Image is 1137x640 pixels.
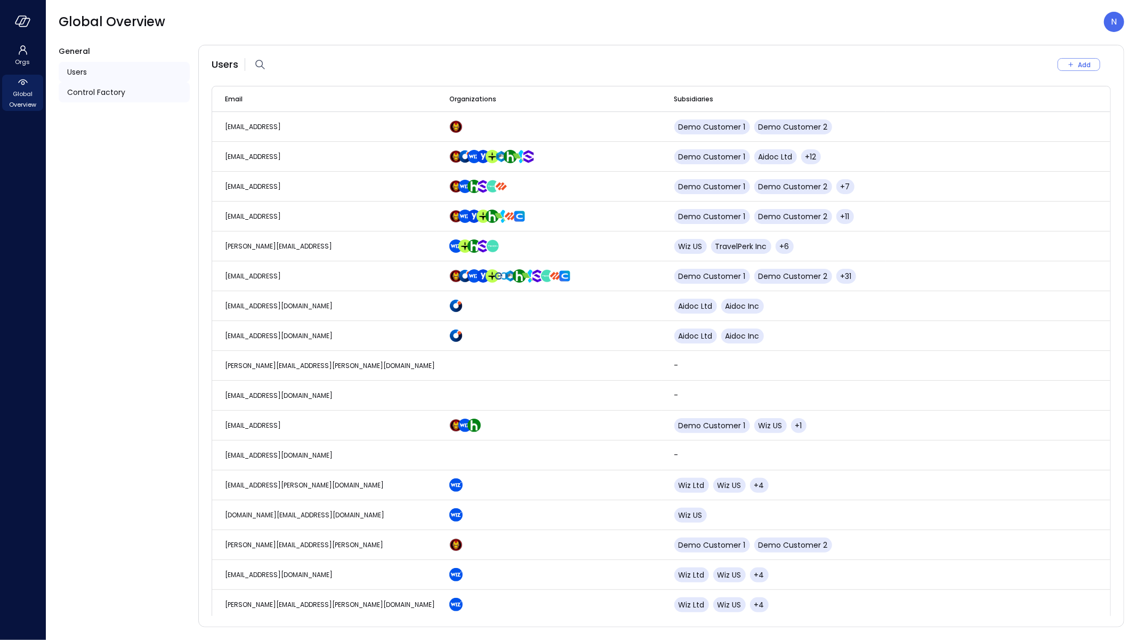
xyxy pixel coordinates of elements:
[225,481,384,490] span: [EMAIL_ADDRESS][PERSON_NAME][DOMAIN_NAME]
[499,180,508,193] div: PaloAlto
[486,210,499,223] img: ynjrjpaiymlkbkxtflmu
[463,150,472,163] div: Aidoc
[780,241,789,252] span: +6
[725,301,760,311] span: Aidoc Inc
[225,391,333,400] span: [EMAIL_ADDRESS][DOMAIN_NAME]
[759,122,828,132] span: Demo Customer 2
[454,239,463,253] div: Wiz
[495,210,508,223] img: zbmm8o9awxf8yv3ehdzf
[679,211,746,222] span: Demo Customer 1
[674,390,888,401] p: -
[454,269,463,283] div: Demo Customer
[472,419,481,432] div: Hippo
[717,480,741,491] span: Wiz US
[449,329,463,342] img: hddnet8eoxqedtuhlo6i
[458,210,472,223] img: cfcvbyzhwvtbhao628kj
[504,210,517,223] img: hs4uxyqbml240cwf4com
[759,181,828,192] span: Demo Customer 2
[481,269,490,283] div: Yotpo
[759,420,783,431] span: Wiz US
[463,419,472,432] div: Wiz
[449,568,463,581] img: cfcvbyzhwvtbhao628kj
[458,419,472,432] img: cfcvbyzhwvtbhao628kj
[504,269,517,283] img: a5he5ildahzqx8n3jb8t
[490,180,499,193] div: Tekion
[449,508,463,522] img: cfcvbyzhwvtbhao628kj
[481,239,490,253] div: SentinelOne
[463,239,472,253] div: TravelPerk
[679,241,703,252] span: Wiz US
[517,150,526,163] div: AppsFlyer
[558,269,571,283] img: dffl40ddomgeofigsm5p
[522,150,535,163] img: oujisyhxiqy1h0xilnqx
[1058,58,1111,71] div: Add New User
[490,210,499,223] div: Hippo
[499,269,508,283] div: Edgeconnex
[679,480,705,491] span: Wiz Ltd
[225,331,333,340] span: [EMAIL_ADDRESS][DOMAIN_NAME]
[513,210,526,223] img: dffl40ddomgeofigsm5p
[508,150,517,163] div: Hippo
[486,239,499,253] img: dweq851rzgflucm4u1c8
[490,239,499,253] div: Tekion
[449,598,463,611] img: cfcvbyzhwvtbhao628kj
[225,421,281,430] span: [EMAIL_ADDRESS]
[225,570,333,579] span: [EMAIL_ADDRESS][DOMAIN_NAME]
[674,360,888,371] p: -
[674,94,714,105] span: Subsidiaries
[67,86,125,98] span: Control Factory
[225,122,281,131] span: [EMAIL_ADDRESS]
[458,150,472,163] img: hddnet8eoxqedtuhlo6i
[679,331,713,341] span: Aidoc Ltd
[472,210,481,223] div: Yotpo
[449,269,463,283] img: scnakozdowacoarmaydw
[715,241,767,252] span: TravelPerk Inc
[449,180,463,193] img: scnakozdowacoarmaydw
[449,419,463,432] img: scnakozdowacoarmaydw
[508,269,517,283] div: CyberArk
[495,150,508,163] img: a5he5ildahzqx8n3jb8t
[517,210,526,223] div: Cvent
[526,269,535,283] div: AppsFlyer
[454,508,463,522] div: Wiz
[212,58,238,71] span: Users
[679,510,703,521] span: Wiz US
[805,151,817,162] span: +12
[795,420,802,431] span: +1
[535,269,544,283] div: SentinelOne
[679,181,746,192] span: Demo Customer 1
[526,150,535,163] div: SentinelOne
[553,269,562,283] div: PaloAlto
[544,269,553,283] div: Tekion
[59,46,90,57] span: General
[490,269,499,283] div: TravelPerk
[481,210,490,223] div: TravelPerk
[467,150,481,163] img: cfcvbyzhwvtbhao628kj
[225,451,333,460] span: [EMAIL_ADDRESS][DOMAIN_NAME]
[59,13,165,30] span: Global Overview
[759,151,793,162] span: Aidoc Ltd
[754,599,764,610] span: +4
[467,239,481,253] img: ynjrjpaiymlkbkxtflmu
[477,269,490,283] img: rosehlgmm5jjurozkspi
[454,538,463,551] div: Demo Customer
[463,210,472,223] div: Wiz
[458,180,472,193] img: cfcvbyzhwvtbhao628kj
[679,599,705,610] span: Wiz Ltd
[2,75,43,111] div: Global Overview
[225,361,435,370] span: [PERSON_NAME][EMAIL_ADDRESS][PERSON_NAME][DOMAIN_NAME]
[449,478,463,492] img: cfcvbyzhwvtbhao628kj
[6,89,39,110] span: Global Overview
[59,62,190,82] a: Users
[2,43,43,68] div: Orgs
[472,269,481,283] div: Wiz
[458,269,472,283] img: hddnet8eoxqedtuhlo6i
[467,210,481,223] img: rosehlgmm5jjurozkspi
[1058,58,1100,71] button: Add
[549,269,562,283] img: hs4uxyqbml240cwf4com
[467,269,481,283] img: cfcvbyzhwvtbhao628kj
[841,271,852,282] span: +31
[454,120,463,133] div: Demo Customer
[486,180,499,193] img: dweq851rzgflucm4u1c8
[225,242,332,251] span: [PERSON_NAME][EMAIL_ADDRESS]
